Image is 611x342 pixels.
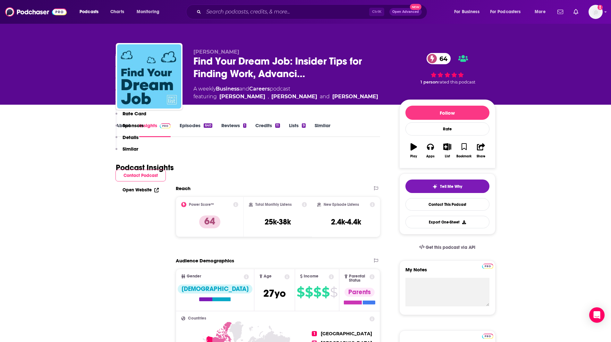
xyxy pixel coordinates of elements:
span: and [320,93,330,101]
button: Bookmark [456,139,472,162]
h2: Power Score™ [189,202,214,207]
span: Gender [187,274,201,278]
div: Parents [344,288,375,297]
span: [GEOGRAPHIC_DATA] [321,331,372,337]
div: 1 [243,123,246,128]
span: Ctrl K [369,8,384,16]
span: $ [330,287,337,297]
p: Sponsors [123,122,144,128]
a: Ben Forstag [332,93,378,101]
span: , [268,93,269,101]
span: Countries [188,316,206,320]
span: 64 [433,53,451,64]
button: Export One-Sheet [405,216,489,228]
span: $ [305,287,313,297]
input: Search podcasts, credits, & more... [204,7,369,17]
button: List [439,139,455,162]
span: Open Advanced [392,10,419,13]
a: Show notifications dropdown [555,6,566,17]
span: Parental Status [349,274,369,283]
a: 64 [427,53,451,64]
span: [PERSON_NAME] [193,49,239,55]
svg: Add a profile image [598,5,603,10]
span: 27 yo [263,287,286,300]
button: open menu [486,7,530,17]
a: Reviews1 [221,122,246,137]
span: Logged in as AtriaBooks [589,5,603,19]
div: A weekly podcast [193,85,378,101]
a: Episodes640 [180,122,212,137]
a: Contact This Podcast [405,198,489,211]
span: 1 person [420,80,438,84]
div: 9 [302,123,306,128]
a: Business [216,86,239,92]
span: Monitoring [137,7,159,16]
div: 11 [275,123,280,128]
span: Podcasts [80,7,98,16]
a: Get this podcast via API [414,240,481,255]
a: Pro website [482,263,493,269]
button: Show profile menu [589,5,603,19]
p: Details [123,134,139,140]
a: Similar [315,122,330,137]
img: Podchaser - Follow, Share and Rate Podcasts [5,6,67,18]
p: Similar [123,146,138,152]
button: Sponsors [115,122,144,134]
a: Charts [106,7,128,17]
h3: 2.4k-4.4k [331,217,361,227]
div: List [445,154,450,158]
span: 1 [312,331,317,336]
span: For Business [454,7,479,16]
h2: Reach [176,185,191,191]
span: Get this podcast via API [426,245,475,250]
h3: 25k-38k [265,217,291,227]
img: Find Your Dream Job: Insider Tips for Finding Work, Advancing your Career, and Loving Your Job [117,44,181,109]
div: Open Intercom Messenger [589,307,605,323]
a: Show notifications dropdown [571,6,581,17]
div: [DEMOGRAPHIC_DATA] [178,285,252,294]
span: Tell Me Why [440,184,462,189]
button: Contact Podcast [115,170,166,181]
div: Apps [426,154,435,158]
button: Open AdvancedNew [389,8,422,16]
span: Charts [110,7,124,16]
button: open menu [450,7,488,17]
div: Search podcasts, credits, & more... [192,4,433,19]
button: Apps [422,139,439,162]
button: tell me why sparkleTell Me Why [405,180,489,193]
span: rated this podcast [438,80,475,84]
div: 64 1 personrated this podcast [399,49,496,89]
span: Income [304,274,318,278]
button: open menu [75,7,107,17]
label: My Notes [405,267,489,278]
img: User Profile [589,5,603,19]
span: $ [297,287,304,297]
div: Bookmark [456,154,471,158]
p: 64 [199,215,220,228]
button: Similar [115,146,138,158]
button: open menu [530,7,554,17]
h2: Audience Demographics [176,258,234,264]
a: Lists9 [289,122,306,137]
button: Share [472,139,489,162]
span: New [410,4,421,10]
h2: Total Monthly Listens [255,202,292,207]
div: Rate [405,122,489,136]
div: Play [410,154,417,158]
div: Share [477,154,485,158]
button: Play [405,139,422,162]
span: and [239,86,249,92]
img: Podchaser Pro [482,264,493,269]
span: More [535,7,546,16]
a: Pro website [482,333,493,339]
a: Credits11 [255,122,280,137]
a: Cecilia Bianco [271,93,317,101]
a: Open Website [123,187,159,193]
span: For Podcasters [490,7,521,16]
img: Podchaser Pro [482,334,493,339]
button: open menu [132,7,168,17]
span: $ [313,287,321,297]
span: $ [322,287,329,297]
